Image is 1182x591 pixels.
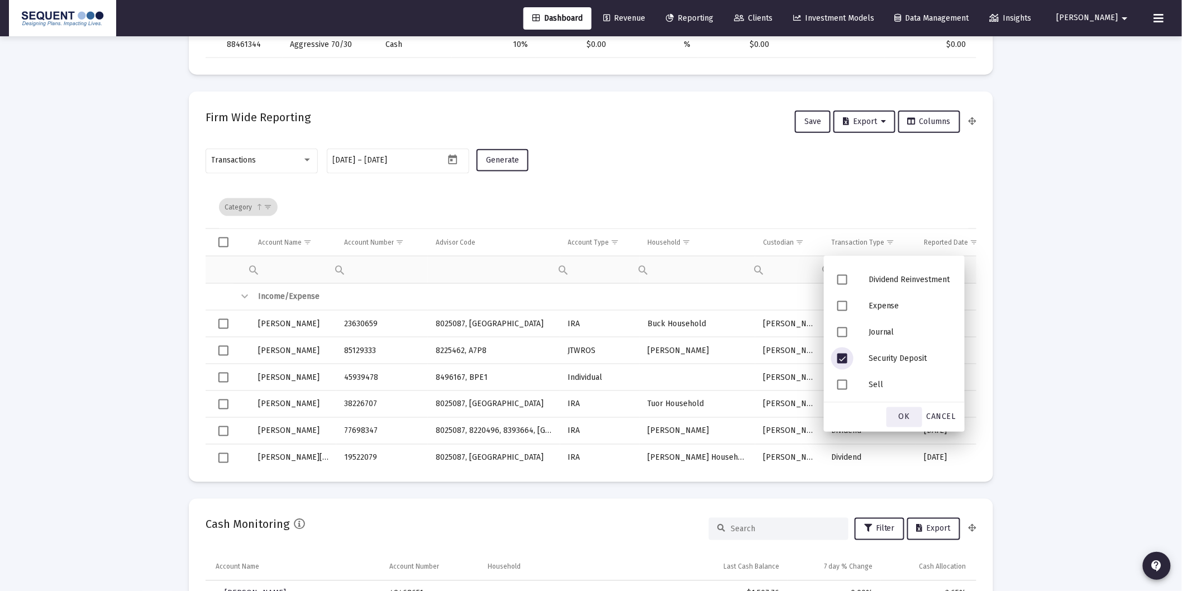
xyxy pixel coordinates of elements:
[560,364,640,391] td: Individual
[218,453,228,463] div: Select row
[219,31,283,58] td: 88461344
[908,117,951,126] span: Columns
[336,311,428,337] td: 23630659
[560,391,640,418] td: IRA
[336,364,428,391] td: 45939478
[218,237,228,247] div: Select all
[824,229,917,256] td: Column Transaction Type
[603,13,645,23] span: Revenue
[568,238,609,247] div: Account Type
[684,554,788,580] td: Column Last Cash Balance
[344,238,394,247] div: Account Number
[283,31,378,58] td: Aggressive 70/30
[907,518,960,540] button: Export
[382,554,479,580] td: Column Account Number
[560,229,640,256] td: Column Account Type
[916,229,1000,256] td: Column Reported Date
[428,391,560,418] td: 8025087, [GEOGRAPHIC_DATA]
[804,117,821,126] span: Save
[843,117,886,126] span: Export
[17,7,108,30] img: Dashboard
[898,111,960,133] button: Columns
[899,412,910,422] span: OK
[706,39,769,50] div: $0.00
[640,418,755,445] td: [PERSON_NAME]
[924,238,968,247] div: Reported Date
[218,319,228,329] div: Select row
[640,337,755,364] td: [PERSON_NAME]
[218,373,228,383] div: Select row
[784,7,883,30] a: Investment Models
[358,156,363,165] span: –
[212,155,256,165] span: Transactions
[218,346,228,356] div: Select row
[647,238,680,247] div: Household
[755,391,823,418] td: [PERSON_NAME]
[560,256,640,283] td: Filter cell
[365,156,418,165] input: End date
[640,229,755,256] td: Column Household
[611,238,619,246] span: Show filter options for column 'Account Type'
[755,229,823,256] td: Column Custodian
[640,391,755,418] td: Tuor Household
[250,337,336,364] td: [PERSON_NAME]
[833,111,895,133] button: Export
[428,337,560,364] td: 8225462, A7P8
[560,418,640,445] td: IRA
[480,554,684,580] td: Column Household
[594,7,654,30] a: Revenue
[860,371,960,398] div: Sell
[486,155,519,165] span: Generate
[832,238,885,247] div: Transaction Type
[428,418,560,445] td: 8025087, 8220496, 8393664, [GEOGRAPHIC_DATA]
[336,337,428,364] td: 85129333
[793,13,874,23] span: Investment Models
[886,238,895,246] span: Show filter options for column 'Transaction Type'
[428,364,560,391] td: 8496167, BPE1
[336,256,428,283] td: Filter cell
[855,518,904,540] button: Filter
[755,445,823,471] td: [PERSON_NAME]
[560,311,640,337] td: IRA
[218,399,228,409] div: Select row
[893,39,966,50] div: $0.00
[216,563,259,571] div: Account Name
[523,7,592,30] a: Dashboard
[640,311,755,337] td: Buck Household
[428,311,560,337] td: 8025087, [GEOGRAPHIC_DATA]
[1043,7,1145,29] button: [PERSON_NAME]
[725,7,781,30] a: Clients
[666,13,713,23] span: Reporting
[824,445,917,471] td: Dividend
[264,203,272,211] span: Show filter options for column 'undefined'
[250,391,336,418] td: [PERSON_NAME]
[640,256,755,283] td: Filter cell
[824,256,965,432] div: Filter options
[219,198,278,216] div: Category
[233,284,250,311] td: Collapse
[731,525,840,534] input: Search
[1057,13,1118,23] span: [PERSON_NAME]
[788,554,881,580] td: Column 7 day % Change
[560,337,640,364] td: JTWROS
[990,13,1032,23] span: Insights
[860,266,960,293] div: Dividend Reinvestment
[682,238,690,246] span: Show filter options for column 'Household'
[864,524,895,533] span: Filter
[336,418,428,445] td: 77698347
[1118,7,1132,30] mat-icon: arrow_drop_down
[795,111,831,133] button: Save
[734,13,773,23] span: Clients
[206,516,289,533] h2: Cash Monitoring
[206,554,382,580] td: Column Account Name
[428,445,560,471] td: 8025087, [GEOGRAPHIC_DATA]
[250,364,336,391] td: [PERSON_NAME]
[250,311,336,337] td: [PERSON_NAME]
[336,391,428,418] td: 38226707
[336,229,428,256] td: Column Account Number
[206,186,976,465] div: Data grid
[657,7,722,30] a: Reporting
[303,238,312,246] span: Show filter options for column 'Account Name'
[250,418,336,445] td: [PERSON_NAME]
[724,563,780,571] div: Last Cash Balance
